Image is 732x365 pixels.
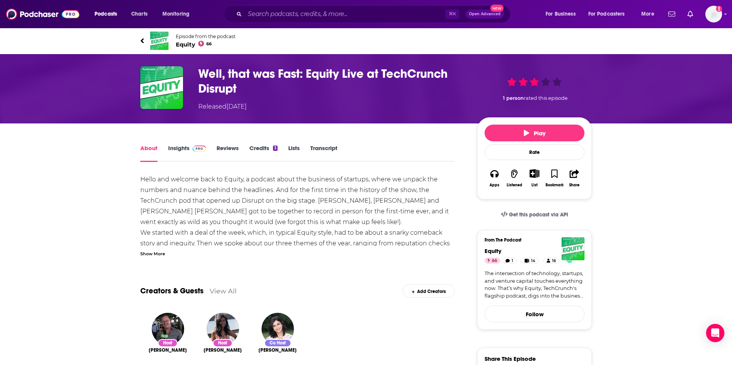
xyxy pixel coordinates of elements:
a: Charts [126,8,152,20]
div: 3 [273,146,278,151]
div: Co Host [264,339,291,347]
button: Apps [485,164,504,192]
span: Equity [176,41,236,48]
span: Play [524,130,546,137]
span: 1 [512,257,513,265]
span: 14 [531,257,535,265]
img: Equity [150,32,169,50]
span: [PERSON_NAME] [258,347,297,353]
button: Show profile menu [705,6,722,22]
div: Add Creators [403,284,455,298]
a: Equity [485,247,501,255]
img: Equity [562,237,584,260]
a: EquityEpisode from the podcastEquity66 [140,32,592,50]
div: Share [569,183,579,187]
div: Show More ButtonList [525,164,544,192]
div: Bookmark [546,183,563,187]
button: Bookmark [544,164,564,192]
a: Transcript [310,144,337,162]
img: Mary Ann Azevedo [262,313,294,345]
span: New [490,5,504,12]
span: Open Advanced [469,12,501,16]
span: [PERSON_NAME] [204,347,242,353]
button: Show More Button [527,169,542,178]
div: Host [158,339,178,347]
a: Show notifications dropdown [665,8,678,21]
button: Follow [485,306,584,322]
button: Play [485,125,584,141]
h1: Well, that was Fast: Equity Live at TechCrunch Disrupt [198,66,465,96]
span: rated this episode [524,95,568,101]
div: Listened [507,183,522,187]
img: User Profile [705,6,722,22]
a: Mary Ann Azevedo [258,347,297,353]
a: View All [210,287,237,295]
div: Host [213,339,233,347]
a: InsightsPodchaser Pro [168,144,206,162]
a: Lists [288,144,300,162]
span: Podcasts [95,9,117,19]
span: 66 [206,42,212,46]
svg: Add a profile image [716,6,722,12]
button: open menu [89,8,127,20]
img: Alex Wilhelm [152,313,184,345]
h3: Share This Episode [485,355,536,362]
div: Search podcasts, credits, & more... [231,5,518,23]
div: Apps [490,183,499,187]
span: 16 [552,257,556,265]
span: For Podcasters [588,9,625,19]
a: 16 [543,258,559,264]
button: open menu [157,8,199,20]
a: Natasha Mascarenhas [204,347,242,353]
div: Open Intercom Messenger [706,324,724,342]
a: About [140,144,157,162]
button: open menu [636,8,664,20]
h3: From The Podcast [485,237,578,243]
span: For Business [546,9,576,19]
span: More [641,9,654,19]
img: Well, that was Fast: Equity Live at TechCrunch Disrupt [140,66,183,109]
div: Rate [485,144,584,160]
div: Released [DATE] [198,102,247,111]
span: Get this podcast via API [509,211,568,218]
a: Creators & Guests [140,286,204,296]
a: 14 [521,258,539,264]
a: 66 [485,258,500,264]
input: Search podcasts, credits, & more... [245,8,445,20]
a: Alex Wilhelm [149,347,187,353]
span: Episode from the podcast [176,34,236,39]
a: The intersection of technology, startups, and venture capital touches everything now. That’s why ... [485,270,584,299]
span: Logged in as kgolds [705,6,722,22]
button: Open AdvancedNew [466,10,504,19]
a: Credits3 [249,144,278,162]
button: open menu [583,8,636,20]
span: 66 [492,257,497,265]
button: Listened [504,164,524,192]
a: 1 [502,258,517,264]
span: Monitoring [162,9,189,19]
span: [PERSON_NAME] [149,347,187,353]
button: Share [565,164,584,192]
span: 1 person [503,95,524,101]
span: Charts [131,9,148,19]
img: Podchaser Pro [193,146,206,152]
button: open menu [540,8,585,20]
div: List [531,182,538,187]
a: Show notifications dropdown [684,8,696,21]
a: Get this podcast via API [495,205,574,224]
span: ⌘ K [445,9,459,19]
img: Natasha Mascarenhas [207,313,239,345]
a: Reviews [217,144,239,162]
img: Podchaser - Follow, Share and Rate Podcasts [6,7,79,21]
